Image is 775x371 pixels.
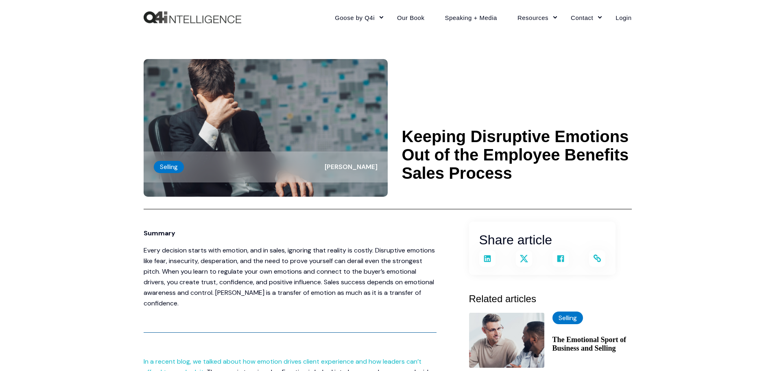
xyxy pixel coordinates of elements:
[479,230,605,250] h3: Share article
[552,336,632,353] a: The Emotional Sport of Business and Selling
[402,127,632,182] h1: Keeping Disruptive Emotions Out of the Employee Benefits Sales Process
[144,11,241,24] img: Q4intelligence, LLC logo
[469,291,632,307] h3: Related articles
[154,161,184,173] label: Selling
[144,245,437,309] p: Every decision starts with emotion, and in sales, ignoring that reality is costly. Disruptive emo...
[144,11,241,24] a: Back to Home
[552,312,583,324] label: Selling
[144,228,437,239] p: Summary
[325,162,378,171] span: [PERSON_NAME]
[144,59,388,197] img: A worried salesperson with his head in his hand, representing repressed emotions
